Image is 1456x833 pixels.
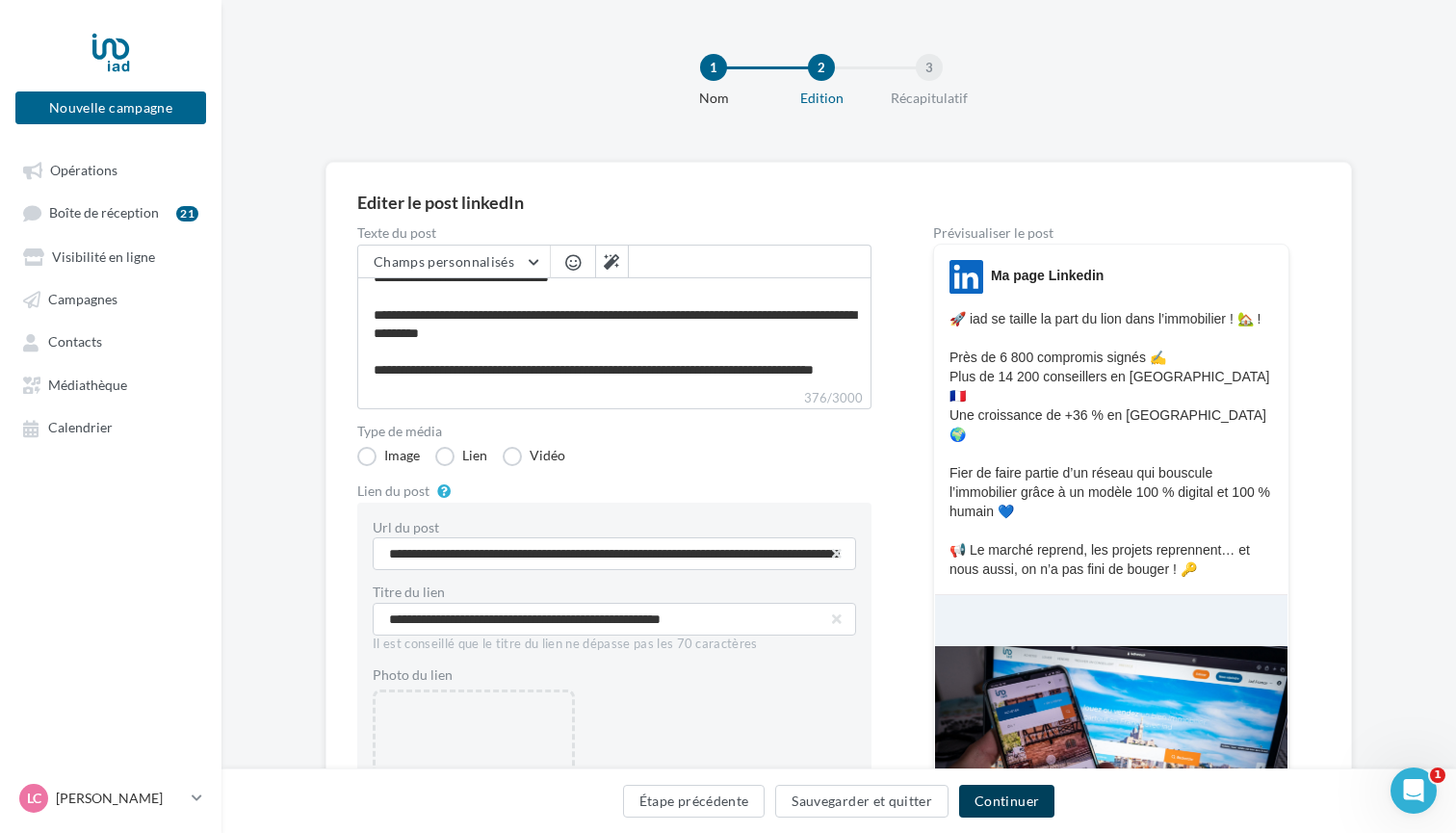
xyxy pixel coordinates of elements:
[949,309,1273,579] p: 🚀 iad se taille la part du lion dans l’immobilier ! 🏡 ! Près de 6 800 compromis signés ✍️ Plus de...
[12,324,210,358] a: Contacts
[623,785,766,818] button: Étape précédente
[357,194,1320,211] div: Editer le post linkedIn
[775,785,949,818] button: Sauvegarder et quitter
[373,636,856,653] div: Il est conseillé que le titre du lien ne dépasse pas les 70 caractères
[12,409,210,444] a: Calendrier
[27,789,41,808] span: LC
[48,377,127,393] span: Médiathèque
[374,253,514,270] span: Champs personnalisés
[15,780,206,817] a: LC [PERSON_NAME]
[868,89,991,108] div: Récapitulatif
[12,367,210,402] a: Médiathèque
[49,205,159,221] span: Boîte de réception
[1430,768,1445,783] span: 1
[373,521,439,534] label: Url du post
[357,388,871,409] label: 376/3000
[373,668,575,682] label: Photo du lien
[357,447,420,466] label: Image
[808,54,835,81] div: 2
[357,226,871,240] label: Texte du post
[652,89,775,108] div: Nom
[760,89,883,108] div: Edition
[503,447,565,466] label: Vidéo
[357,484,429,498] label: Lien du post
[12,239,210,273] a: Visibilité en ligne
[959,785,1054,818] button: Continuer
[933,226,1289,240] div: Prévisualiser le post
[991,266,1104,285] div: Ma page Linkedin
[56,789,184,808] p: [PERSON_NAME]
[916,54,943,81] div: 3
[48,420,113,436] span: Calendrier
[358,246,550,278] button: Champs personnalisés
[12,281,210,316] a: Campagnes
[48,334,102,351] span: Contacts
[357,425,871,438] label: Type de média
[176,206,198,221] div: 21
[15,91,206,124] button: Nouvelle campagne
[52,248,155,265] span: Visibilité en ligne
[435,447,487,466] label: Lien
[1391,768,1437,814] iframe: Intercom live chat
[700,54,727,81] div: 1
[12,152,210,187] a: Opérations
[373,586,856,599] label: Titre du lien
[48,291,117,307] span: Campagnes
[12,195,210,230] a: Boîte de réception21
[50,162,117,178] span: Opérations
